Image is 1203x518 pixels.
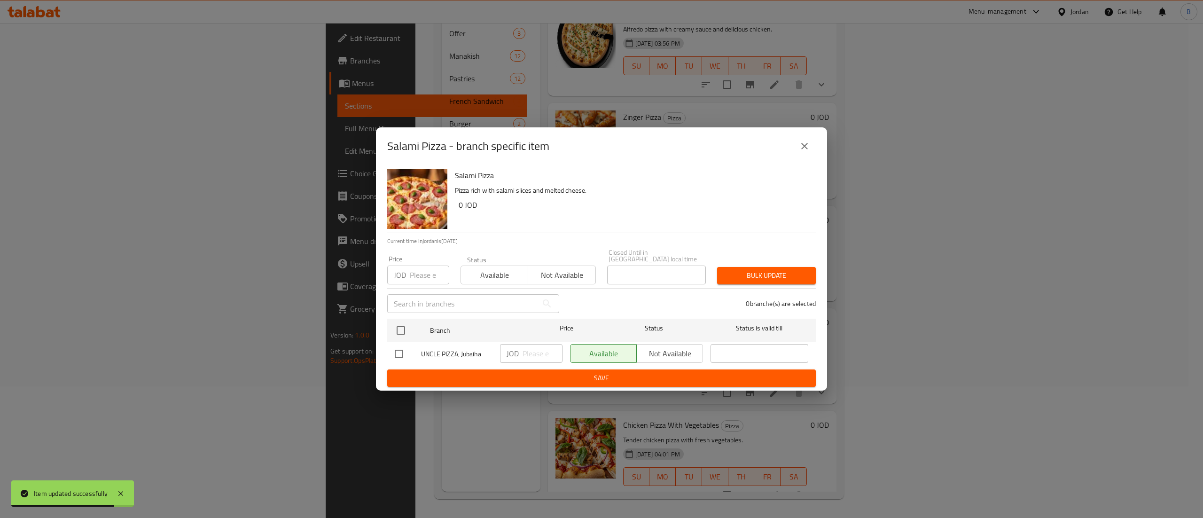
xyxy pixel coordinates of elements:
input: Please enter price [523,344,562,363]
span: UNCLE PIZZA, Jubaiha [421,348,492,360]
span: Not available [532,268,592,282]
button: Available [461,266,528,284]
p: 0 branche(s) are selected [746,299,816,308]
p: Current time in Jordan is [DATE] [387,237,816,245]
button: close [793,135,816,157]
input: Please enter price [410,266,449,284]
div: Item updated successfully [34,488,108,499]
h6: Salami Pizza [455,169,808,182]
img: Salami Pizza [387,169,447,229]
button: Bulk update [717,267,816,284]
h6: 0 JOD [459,198,808,212]
p: JOD [394,269,406,281]
span: Save [395,372,808,384]
input: Search in branches [387,294,538,313]
span: Status [605,322,703,334]
h2: Salami Pizza - branch specific item [387,139,549,154]
span: Price [535,322,598,334]
span: Branch [430,325,528,337]
button: Not available [528,266,595,284]
p: JOD [507,348,519,359]
span: Bulk update [725,270,808,282]
p: Pizza rich with salami slices and melted cheese. [455,185,808,196]
span: Status is valid till [711,322,808,334]
button: Save [387,369,816,387]
span: Available [465,268,524,282]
